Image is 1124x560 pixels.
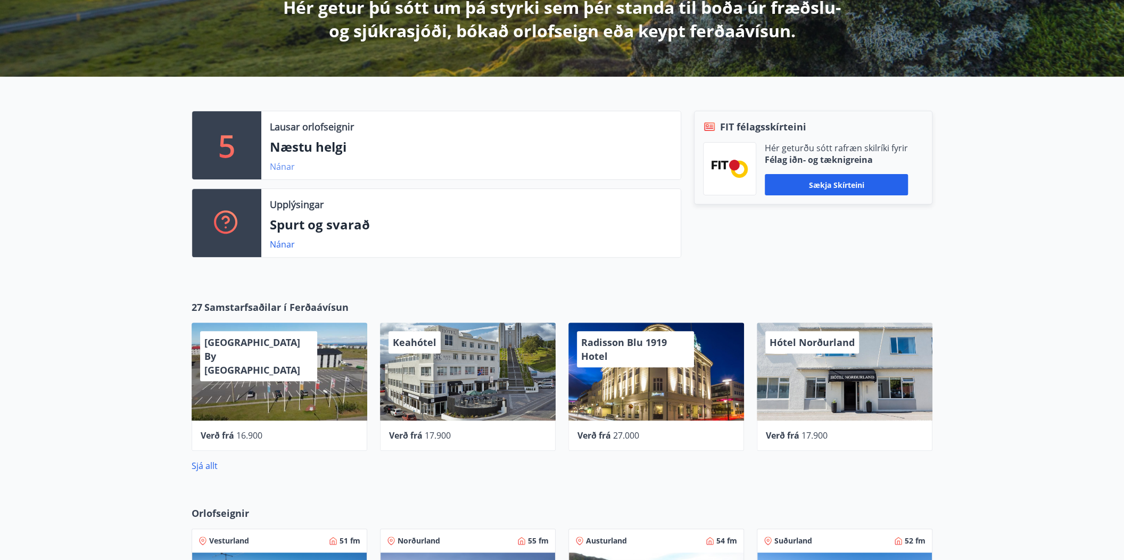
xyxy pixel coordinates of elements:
[905,536,925,546] span: 52 fm
[340,536,360,546] span: 51 fm
[425,430,451,441] span: 17.900
[577,430,611,441] span: Verð frá
[720,120,806,134] span: FIT félagsskírteini
[765,142,908,154] p: Hér geturðu sótt rafræn skilríki fyrir
[766,430,799,441] span: Verð frá
[192,460,218,472] a: Sjá allt
[389,430,423,441] span: Verð frá
[192,300,202,314] span: 27
[270,138,672,156] p: Næstu helgi
[613,430,639,441] span: 27.000
[801,430,828,441] span: 17.900
[204,300,349,314] span: Samstarfsaðilar í Ferðaávísun
[209,536,249,546] span: Vesturland
[236,430,262,441] span: 16.900
[774,536,812,546] span: Suðurland
[586,536,627,546] span: Austurland
[270,161,295,172] a: Nánar
[270,216,672,234] p: Spurt og svarað
[270,238,295,250] a: Nánar
[270,120,354,134] p: Lausar orlofseignir
[770,336,855,349] span: Hótel Norðurland
[201,430,234,441] span: Verð frá
[270,197,324,211] p: Upplýsingar
[581,336,667,363] span: Radisson Blu 1919 Hotel
[765,174,908,195] button: Sækja skírteini
[712,160,748,177] img: FPQVkF9lTnNbbaRSFyT17YYeljoOGk5m51IhT0bO.png
[204,336,300,376] span: [GEOGRAPHIC_DATA] By [GEOGRAPHIC_DATA]
[398,536,440,546] span: Norðurland
[765,154,908,166] p: Félag iðn- og tæknigreina
[192,506,249,520] span: Orlofseignir
[528,536,549,546] span: 55 fm
[716,536,737,546] span: 54 fm
[393,336,436,349] span: Keahótel
[218,125,235,166] p: 5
